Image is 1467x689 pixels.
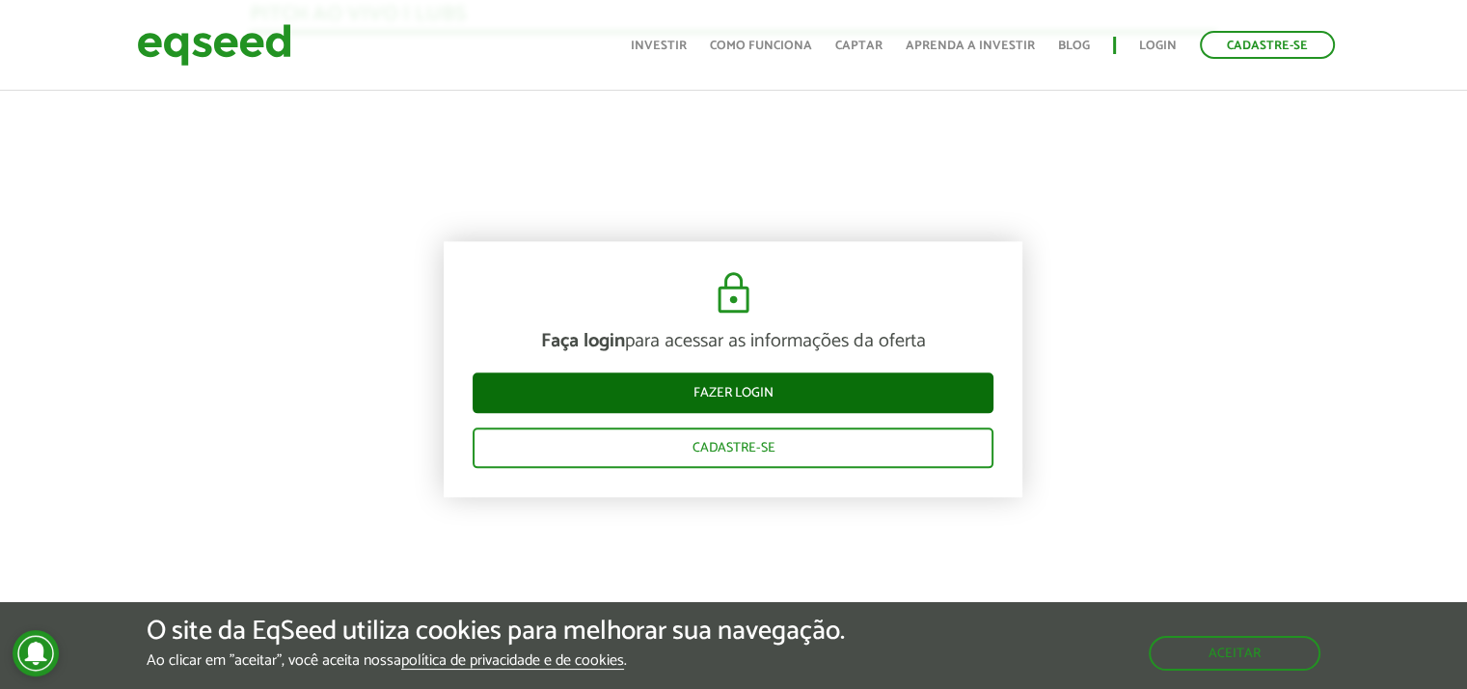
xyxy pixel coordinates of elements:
button: Aceitar [1149,636,1320,671]
img: EqSeed [137,19,291,70]
a: Investir [631,40,687,52]
a: Aprenda a investir [906,40,1035,52]
h5: O site da EqSeed utiliza cookies para melhorar sua navegação. [147,617,845,647]
a: política de privacidade e de cookies [401,653,624,670]
a: Como funciona [710,40,812,52]
a: Blog [1058,40,1090,52]
p: Ao clicar em "aceitar", você aceita nossa . [147,651,845,670]
a: Cadastre-se [473,427,993,468]
a: Captar [835,40,883,52]
strong: Faça login [541,325,625,357]
a: Login [1139,40,1177,52]
a: Cadastre-se [1200,31,1335,59]
a: Fazer login [473,372,993,413]
img: cadeado.svg [710,270,757,317]
p: para acessar as informações da oferta [473,330,993,353]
